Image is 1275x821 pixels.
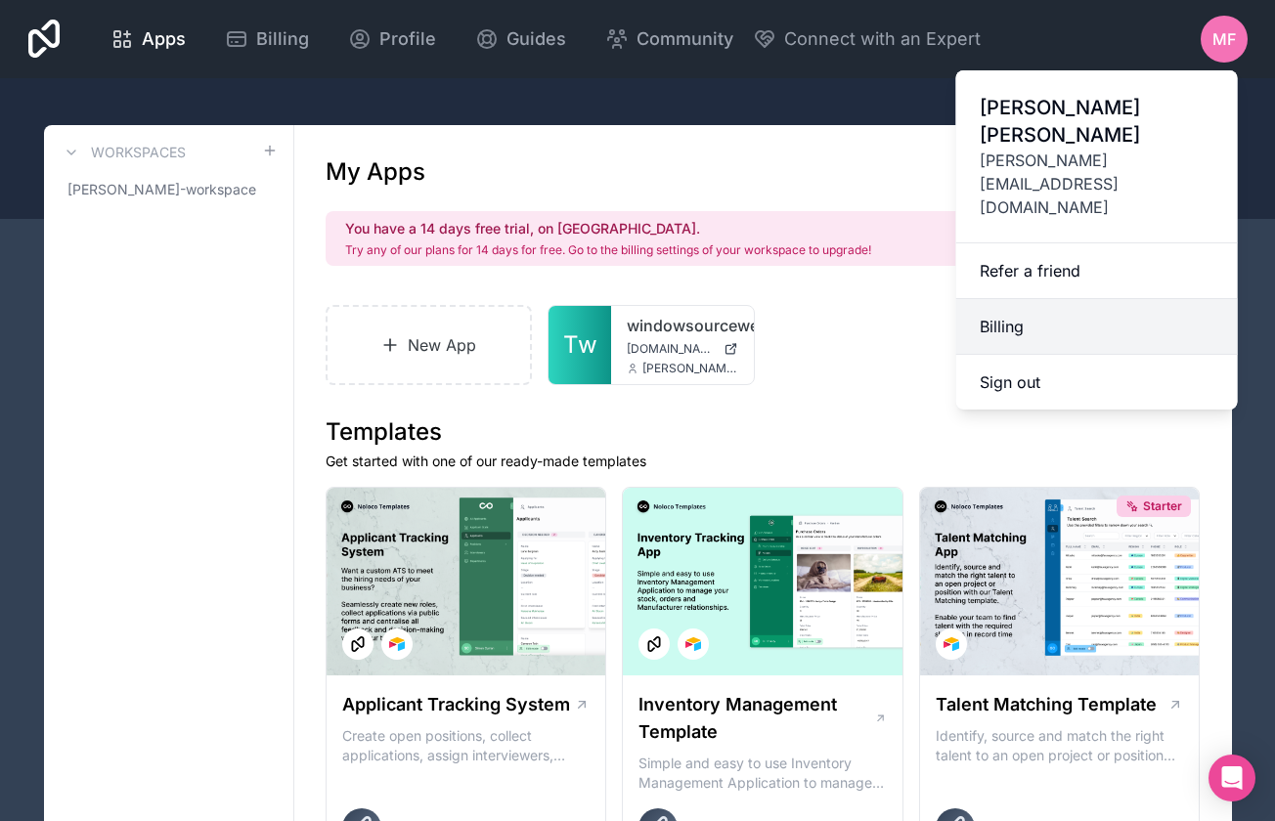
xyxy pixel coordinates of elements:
a: [PERSON_NAME]-workspace [60,172,278,207]
a: Refer a friend [956,243,1238,299]
span: [PERSON_NAME][EMAIL_ADDRESS][DOMAIN_NAME] [980,149,1214,219]
h3: Workspaces [91,143,186,162]
span: [PERSON_NAME] [PERSON_NAME] [980,94,1214,149]
p: Simple and easy to use Inventory Management Application to manage your stock, orders and Manufact... [638,754,887,793]
p: Create open positions, collect applications, assign interviewers, centralise candidate feedback a... [342,726,591,765]
img: Airtable Logo [944,636,959,652]
a: [DOMAIN_NAME] [627,341,738,357]
a: Apps [95,18,201,61]
a: Profile [332,18,452,61]
button: Connect with an Expert [753,25,981,53]
h1: My Apps [326,156,425,188]
div: Open Intercom Messenger [1209,755,1255,801]
a: Workspaces [60,141,186,164]
span: Guides [506,25,566,53]
h1: Templates [326,416,1201,448]
h1: Talent Matching Template [936,691,1157,718]
a: New App [326,305,533,385]
span: Connect with an Expert [784,25,981,53]
span: [PERSON_NAME]-workspace [67,180,256,199]
h1: Inventory Management Template [638,691,873,746]
span: Community [637,25,733,53]
h2: You have a 14 days free trial, on [GEOGRAPHIC_DATA]. [345,219,871,238]
span: Billing [256,25,309,53]
span: Tw [563,329,597,361]
p: Get started with one of our ready-made templates [326,452,1201,471]
span: [DOMAIN_NAME] [627,341,716,357]
a: Tw [549,306,611,384]
a: Community [590,18,749,61]
button: Sign out [956,355,1238,410]
a: Billing [956,299,1238,355]
a: Billing [209,18,325,61]
h1: Applicant Tracking System [342,691,570,718]
img: Airtable Logo [389,636,405,652]
span: Profile [379,25,436,53]
p: Identify, source and match the right talent to an open project or position with our Talent Matchi... [936,726,1184,765]
p: Try any of our plans for 14 days for free. Go to the billing settings of your workspace to upgrade! [345,242,871,258]
span: MF [1212,27,1236,51]
img: Airtable Logo [685,636,701,652]
span: Apps [142,25,186,53]
a: Guides [460,18,582,61]
span: Starter [1143,498,1182,514]
span: [PERSON_NAME][EMAIL_ADDRESS][DOMAIN_NAME] [642,361,738,376]
a: windowsourcewesttexas [627,314,738,337]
